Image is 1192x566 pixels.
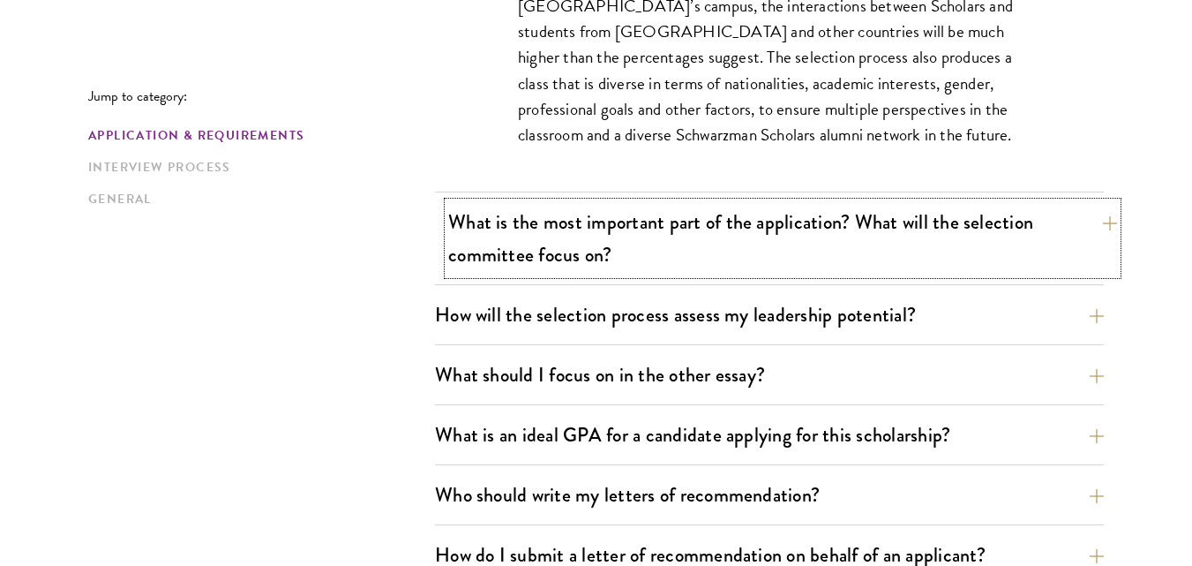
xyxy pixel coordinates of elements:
button: How will the selection process assess my leadership potential? [435,295,1104,335]
p: Jump to category: [88,88,435,104]
a: Interview Process [88,158,424,177]
a: Application & Requirements [88,126,424,145]
button: What is an ideal GPA for a candidate applying for this scholarship? [435,415,1104,455]
a: General [88,190,424,208]
button: What is the most important part of the application? What will the selection committee focus on? [448,202,1117,275]
button: What should I focus on in the other essay? [435,355,1104,395]
button: Who should write my letters of recommendation? [435,475,1104,515]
